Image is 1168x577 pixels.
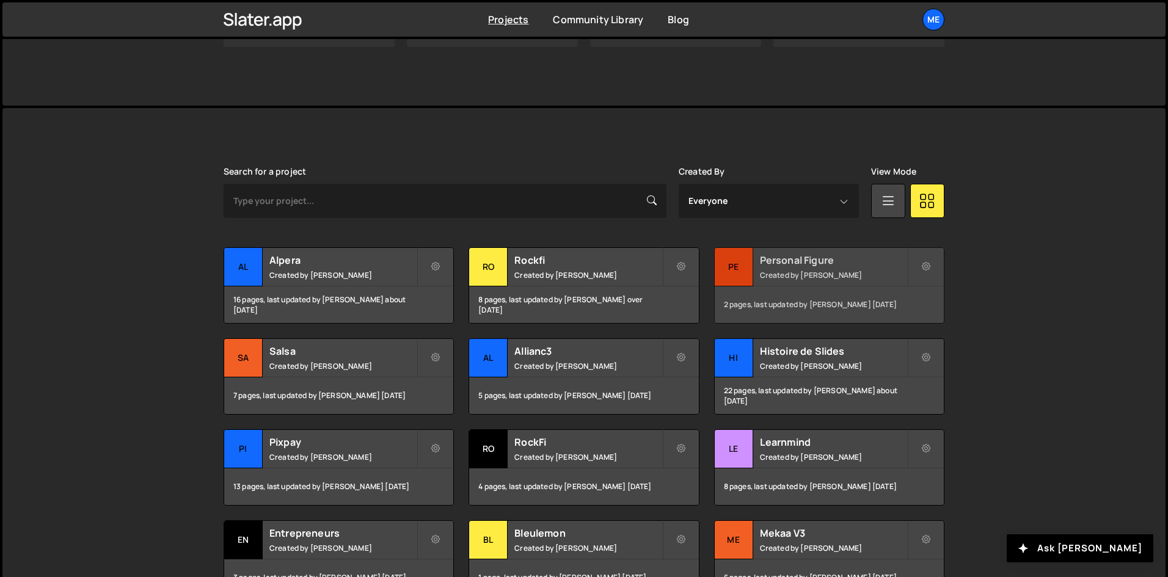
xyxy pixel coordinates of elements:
small: Created by [PERSON_NAME] [514,452,662,462]
h2: Rockfi [514,253,662,267]
div: Le [715,430,753,468]
a: Ro Rockfi Created by [PERSON_NAME] 8 pages, last updated by [PERSON_NAME] over [DATE] [469,247,699,324]
div: Pe [715,248,753,286]
h2: Entrepreneurs [269,526,417,540]
h2: RockFi [514,435,662,449]
div: 4 pages, last updated by [PERSON_NAME] [DATE] [469,468,698,505]
small: Created by [PERSON_NAME] [760,361,907,371]
div: Sa [224,339,263,377]
div: Bl [469,521,508,559]
h2: Histoire de Slides [760,344,907,358]
h2: Mekaa V3 [760,526,907,540]
a: Community Library [553,13,643,26]
label: Search for a project [224,167,306,176]
button: Ask [PERSON_NAME] [1007,534,1153,562]
h2: Personal Figure [760,253,907,267]
div: Al [469,339,508,377]
small: Created by [PERSON_NAME] [269,270,417,280]
div: 5 pages, last updated by [PERSON_NAME] [DATE] [469,377,698,414]
a: Projects [488,13,528,26]
small: Created by [PERSON_NAME] [269,543,417,553]
h2: Alpera [269,253,417,267]
div: Me [715,521,753,559]
small: Created by [PERSON_NAME] [514,543,662,553]
a: Ro RockFi Created by [PERSON_NAME] 4 pages, last updated by [PERSON_NAME] [DATE] [469,429,699,506]
h2: Pixpay [269,435,417,449]
div: 7 pages, last updated by [PERSON_NAME] [DATE] [224,377,453,414]
div: 8 pages, last updated by [PERSON_NAME] [DATE] [715,468,944,505]
a: Sa Salsa Created by [PERSON_NAME] 7 pages, last updated by [PERSON_NAME] [DATE] [224,338,454,415]
small: Created by [PERSON_NAME] [514,270,662,280]
div: 8 pages, last updated by [PERSON_NAME] over [DATE] [469,286,698,323]
div: 22 pages, last updated by [PERSON_NAME] about [DATE] [715,377,944,414]
a: Hi Histoire de Slides Created by [PERSON_NAME] 22 pages, last updated by [PERSON_NAME] about [DATE] [714,338,944,415]
label: Created By [679,167,725,176]
h2: Salsa [269,344,417,358]
div: En [224,521,263,559]
small: Created by [PERSON_NAME] [760,270,907,280]
a: Al Allianc3 Created by [PERSON_NAME] 5 pages, last updated by [PERSON_NAME] [DATE] [469,338,699,415]
div: 13 pages, last updated by [PERSON_NAME] [DATE] [224,468,453,505]
h2: Learnmind [760,435,907,449]
a: Al Alpera Created by [PERSON_NAME] 16 pages, last updated by [PERSON_NAME] about [DATE] [224,247,454,324]
div: 16 pages, last updated by [PERSON_NAME] about [DATE] [224,286,453,323]
small: Created by [PERSON_NAME] [760,543,907,553]
div: Ro [469,430,508,468]
a: Blog [668,13,689,26]
label: View Mode [871,167,916,176]
div: 2 pages, last updated by [PERSON_NAME] [DATE] [715,286,944,323]
h2: Allianc3 [514,344,662,358]
div: Pi [224,430,263,468]
a: Pi Pixpay Created by [PERSON_NAME] 13 pages, last updated by [PERSON_NAME] [DATE] [224,429,454,506]
small: Created by [PERSON_NAME] [760,452,907,462]
a: Me [922,9,944,31]
a: Le Learnmind Created by [PERSON_NAME] 8 pages, last updated by [PERSON_NAME] [DATE] [714,429,944,506]
div: Ro [469,248,508,286]
small: Created by [PERSON_NAME] [514,361,662,371]
input: Type your project... [224,184,666,218]
h2: Bleulemon [514,526,662,540]
a: Pe Personal Figure Created by [PERSON_NAME] 2 pages, last updated by [PERSON_NAME] [DATE] [714,247,944,324]
div: Hi [715,339,753,377]
small: Created by [PERSON_NAME] [269,452,417,462]
div: Al [224,248,263,286]
small: Created by [PERSON_NAME] [269,361,417,371]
